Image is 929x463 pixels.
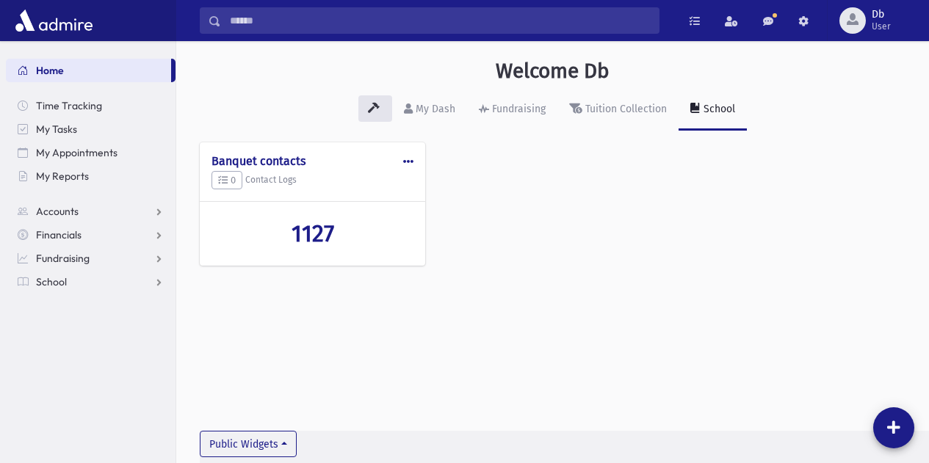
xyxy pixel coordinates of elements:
[6,223,176,247] a: Financials
[6,94,176,117] a: Time Tracking
[36,146,118,159] span: My Appointments
[36,169,89,183] span: My Reports
[413,103,455,115] div: My Dash
[200,431,297,457] button: Public Widgets
[872,9,891,21] span: Db
[212,171,413,190] h5: Contact Logs
[467,90,557,131] a: Fundraising
[679,90,747,131] a: School
[212,171,242,190] button: 0
[212,219,413,247] a: 1127
[6,117,176,141] a: My Tasks
[701,103,735,115] div: School
[6,141,176,164] a: My Appointments
[6,200,176,223] a: Accounts
[496,59,610,84] h3: Welcome Db
[6,164,176,188] a: My Reports
[6,59,171,82] a: Home
[36,252,90,265] span: Fundraising
[36,205,79,218] span: Accounts
[392,90,467,131] a: My Dash
[6,270,176,294] a: School
[36,228,82,241] span: Financials
[489,103,546,115] div: Fundraising
[36,123,77,136] span: My Tasks
[872,21,891,32] span: User
[218,175,236,186] span: 0
[12,6,96,35] img: AdmirePro
[582,103,667,115] div: Tuition Collection
[36,275,67,288] span: School
[6,247,176,270] a: Fundraising
[221,7,659,34] input: Search
[292,219,334,247] span: 1127
[212,154,413,168] h4: Banquet contacts
[36,99,102,112] span: Time Tracking
[36,64,64,77] span: Home
[557,90,679,131] a: Tuition Collection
